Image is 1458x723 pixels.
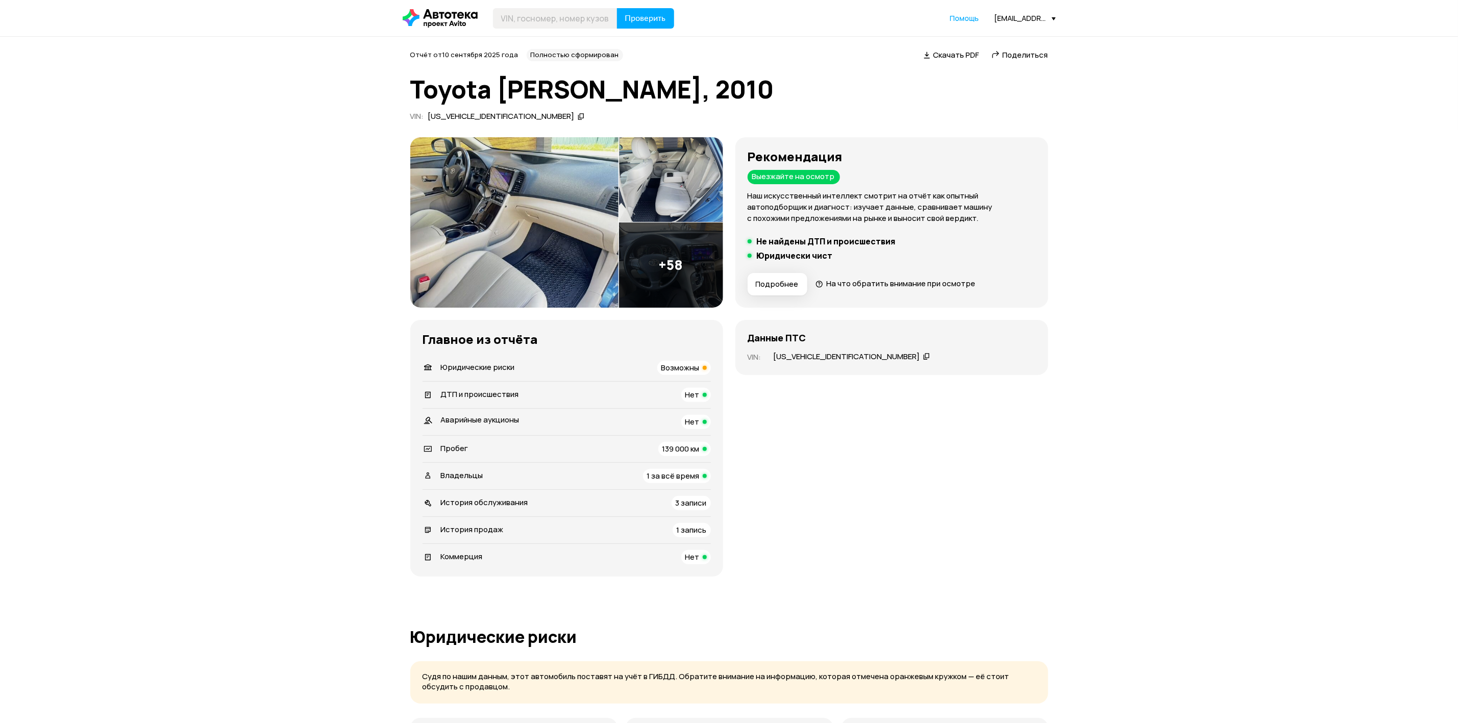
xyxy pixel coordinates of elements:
span: История обслуживания [441,497,528,508]
span: 139 000 км [662,443,700,454]
span: Поделиться [1003,49,1048,60]
div: [US_VEHICLE_IDENTIFICATION_NUMBER] [428,111,575,122]
div: Выезжайте на осмотр [748,170,840,184]
span: История продаж [441,524,504,535]
h4: Данные ПТС [748,332,806,343]
div: Полностью сформирован [527,49,623,61]
span: 1 запись [677,525,707,535]
a: Скачать PDF [924,49,979,60]
span: Возможны [661,362,700,373]
h3: Главное из отчёта [423,332,711,346]
span: Коммерция [441,551,483,562]
span: Пробег [441,443,468,454]
h1: Юридические риски [410,628,1048,646]
a: Поделиться [992,49,1048,60]
div: [US_VEHICLE_IDENTIFICATION_NUMBER] [774,352,920,362]
span: Отчёт от 10 сентября 2025 года [410,50,518,59]
a: Помощь [950,13,979,23]
span: 3 записи [676,497,707,508]
span: Владельцы [441,470,483,481]
span: VIN : [410,111,424,121]
span: Юридические риски [441,362,515,372]
span: На что обратить внимание при осмотре [826,278,975,289]
span: Скачать PDF [933,49,979,60]
h3: Рекомендация [748,149,1036,164]
span: Проверить [625,14,666,22]
p: Судя по нашим данным, этот автомобиль поставят на учёт в ГИБДД. Обратите внимание на информацию, ... [423,671,1036,692]
span: Аварийные аукционы [441,414,520,425]
span: Нет [685,389,700,400]
span: Нет [685,552,700,562]
span: Нет [685,416,700,427]
h5: Не найдены ДТП и происшествия [757,236,896,246]
h1: Toyota [PERSON_NAME], 2010 [410,76,1048,103]
h5: Юридически чист [757,251,833,261]
input: VIN, госномер, номер кузова [493,8,617,29]
span: ДТП и происшествия [441,389,519,400]
button: Проверить [617,8,674,29]
p: Наш искусственный интеллект смотрит на отчёт как опытный автоподборщик и диагност: изучает данные... [748,190,1036,224]
div: [EMAIL_ADDRESS][DOMAIN_NAME] [995,13,1056,23]
button: Подробнее [748,273,807,295]
p: VIN : [748,352,761,363]
a: На что обратить внимание при осмотре [816,278,976,289]
span: Подробнее [756,279,799,289]
span: 1 за всё время [647,470,700,481]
